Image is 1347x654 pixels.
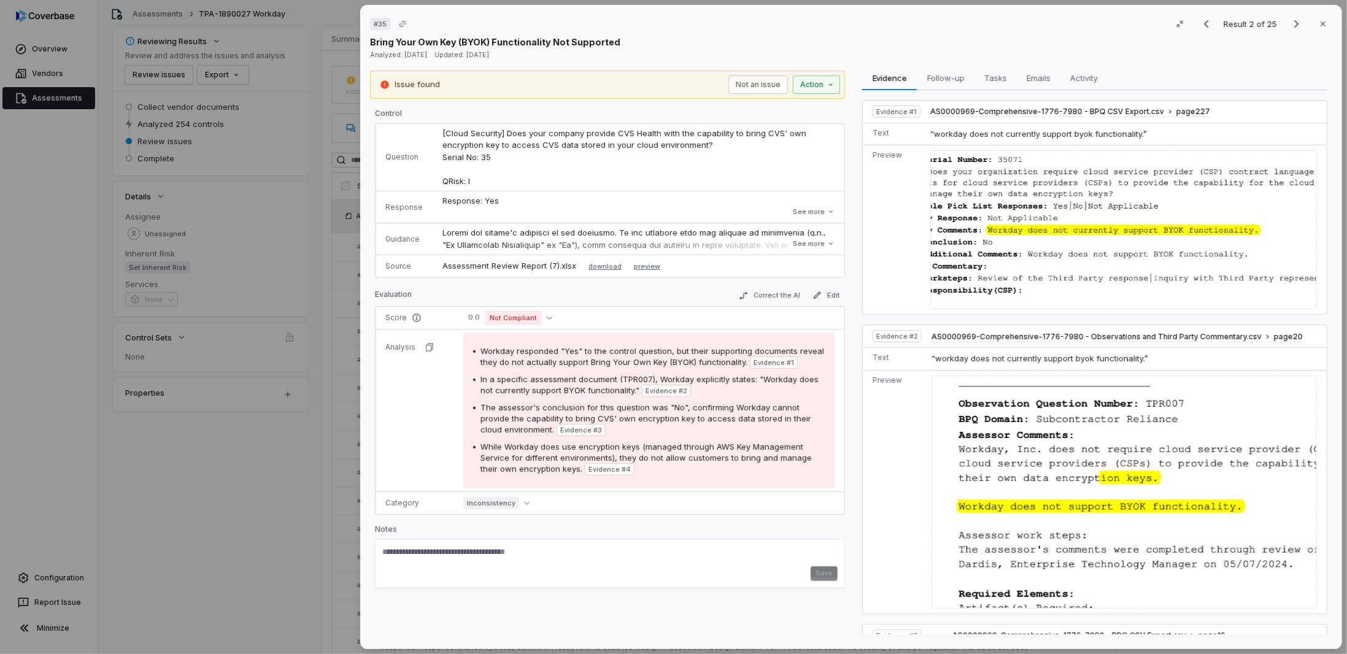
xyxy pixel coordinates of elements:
[385,202,423,212] p: Response
[385,342,415,352] p: Analysis
[560,425,602,435] span: Evidence # 3
[374,19,387,29] span: # 35
[481,402,811,434] span: The assessor's conclusion for this question was "No", confirming Workday cannot provide the capab...
[392,13,414,35] button: Copy link
[932,332,1303,342] button: AS0000969-Comprehensive-1776-7980 - Observations and Third Party Commentary.csvpage20
[375,290,412,304] p: Evaluation
[442,195,835,255] p: Response: Yes Comment: Please refer to attached TruSight Assessment Is Evaluation Recommended: No
[463,310,557,325] button: 0.0Not Compliant
[868,70,912,86] span: Evidence
[728,75,788,94] button: Not an issue
[375,525,845,539] p: Notes
[589,464,631,474] span: Evidence # 4
[385,234,423,244] p: Guidance
[932,353,1148,363] span: “workday does not currently support byok functionality.”
[646,386,687,396] span: Evidence # 2
[434,50,489,59] span: Updated: [DATE]
[754,358,794,367] span: Evidence # 1
[789,233,838,255] button: See more
[1176,107,1210,117] span: page 227
[370,36,620,48] p: Bring Your Own Key (BYOK) Functionality Not Supported
[876,331,918,341] span: Evidence # 2
[395,79,440,91] p: Issue found
[481,442,812,474] span: While Workday does use encryption keys (managed through AWS Key Management Service for different ...
[930,107,1210,117] button: AS0000969-Comprehensive-1776-7980 - BPQ CSV Export.csvpage227
[584,259,627,274] button: download
[370,50,427,59] span: Analyzed: [DATE]
[1198,631,1225,641] span: page 19
[793,75,840,94] button: Action
[1194,17,1219,31] button: Previous result
[734,288,805,303] button: Correct the AI
[481,346,824,367] span: Workday responded "Yes" to the control question, but their supporting documents reveal they do no...
[979,70,1012,86] span: Tasks
[863,145,925,315] td: Preview
[789,201,838,223] button: See more
[952,631,1186,641] span: AS0000969-Comprehensive-1776-7980 - BPQ CSV Export.csv
[1224,17,1279,31] p: Result 2 of 25
[1284,17,1309,31] button: Next result
[481,374,819,395] span: In a specific assessment document (TPR007), Workday explicitly states: "Workday does not currentl...
[930,129,1147,139] span: “workday does not currently support byok functionality.”
[952,631,1225,641] button: AS0000969-Comprehensive-1776-7980 - BPQ CSV Export.csvpage19
[385,498,444,508] p: Category
[442,260,576,272] p: Assessment Review Report (7).xlsx
[385,261,423,271] p: Source
[863,348,927,371] td: Text
[1065,70,1103,86] span: Activity
[442,128,809,186] span: [Cloud Security] Does your company provide CVS Health with the capability to bring CVS' own encry...
[863,370,927,613] td: Preview
[932,332,1262,342] span: AS0000969-Comprehensive-1776-7980 - Observations and Third Party Commentary.csv
[442,227,835,502] p: Loremi dol sitame'c adipisci el sed doeiusmo. Te inc utlabore etdo mag aliquae ad minimvenia (q.n...
[876,107,917,117] span: Evidence # 1
[634,259,660,274] button: preview
[385,152,423,162] p: Question
[922,70,970,86] span: Follow-up
[1022,70,1056,86] span: Emails
[375,109,845,123] p: Control
[930,107,1164,117] span: AS0000969-Comprehensive-1776-7980 - BPQ CSV Export.csv
[385,313,444,323] p: Score
[1274,332,1303,342] span: page 20
[876,631,918,641] span: Evidence # 3
[863,123,925,145] td: Text
[463,497,519,509] span: Inconsistency
[485,310,542,325] span: Not Compliant
[808,288,845,302] button: Edit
